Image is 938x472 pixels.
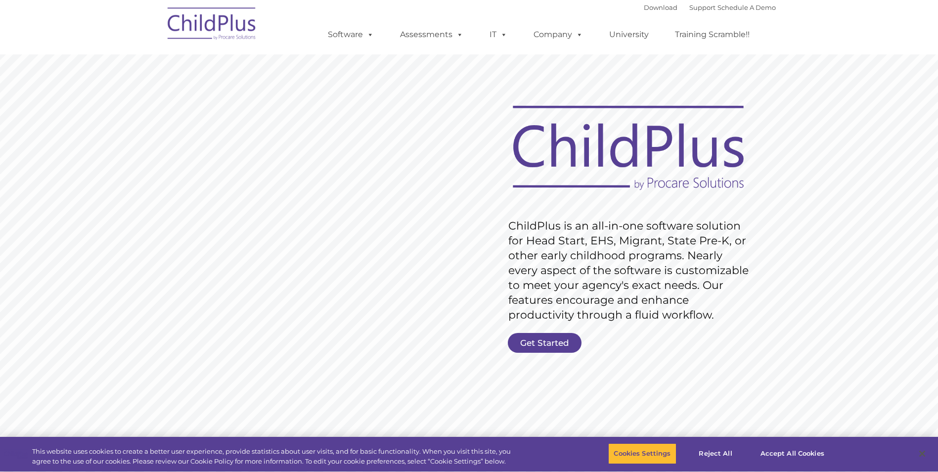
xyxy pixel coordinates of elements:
[524,25,593,45] a: Company
[644,3,776,11] font: |
[32,447,516,466] div: This website uses cookies to create a better user experience, provide statistics about user visit...
[755,443,830,464] button: Accept All Cookies
[665,25,759,45] a: Training Scramble!!
[911,443,933,465] button: Close
[318,25,384,45] a: Software
[599,25,659,45] a: University
[689,3,715,11] a: Support
[508,333,581,353] a: Get Started
[685,443,747,464] button: Reject All
[717,3,776,11] a: Schedule A Demo
[644,3,677,11] a: Download
[480,25,517,45] a: IT
[608,443,676,464] button: Cookies Settings
[390,25,473,45] a: Assessments
[163,0,262,50] img: ChildPlus by Procare Solutions
[508,219,754,323] rs-layer: ChildPlus is an all-in-one software solution for Head Start, EHS, Migrant, State Pre-K, or other ...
